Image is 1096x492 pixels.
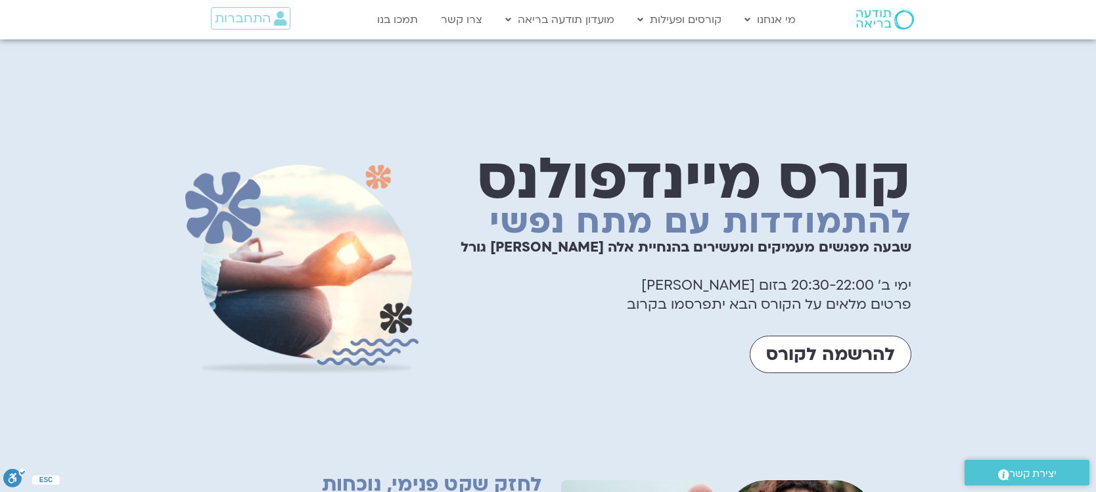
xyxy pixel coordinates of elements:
img: תודעה בריאה [856,10,914,30]
h1: קורס מיינדפולנס [432,168,911,190]
a: קורסים ופעילות [631,7,728,32]
h1: להתמודדות עם מתח נפשי [432,207,911,237]
span: יצירת קשר [1009,465,1057,483]
a: צרו קשר [434,7,489,32]
h1: ימי ב׳ 20:30-22:00 בזום [PERSON_NAME] פרטים מלאים על הקורס הבא יתפרסמו בקרוב [432,238,911,314]
a: התחברות [211,7,290,30]
span: להרשמה לקורס [766,344,895,365]
b: שבעה מפגשים מעמיקים ומעשירים בהנחיית אלה [PERSON_NAME] גורל [461,238,911,257]
a: יצירת קשר [965,460,1089,485]
a: תמכו בנו [371,7,424,32]
a: להרשמה לקורס [750,336,911,373]
a: מי אנחנו [738,7,802,32]
a: מועדון תודעה בריאה [499,7,621,32]
span: התחברות [215,11,271,26]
